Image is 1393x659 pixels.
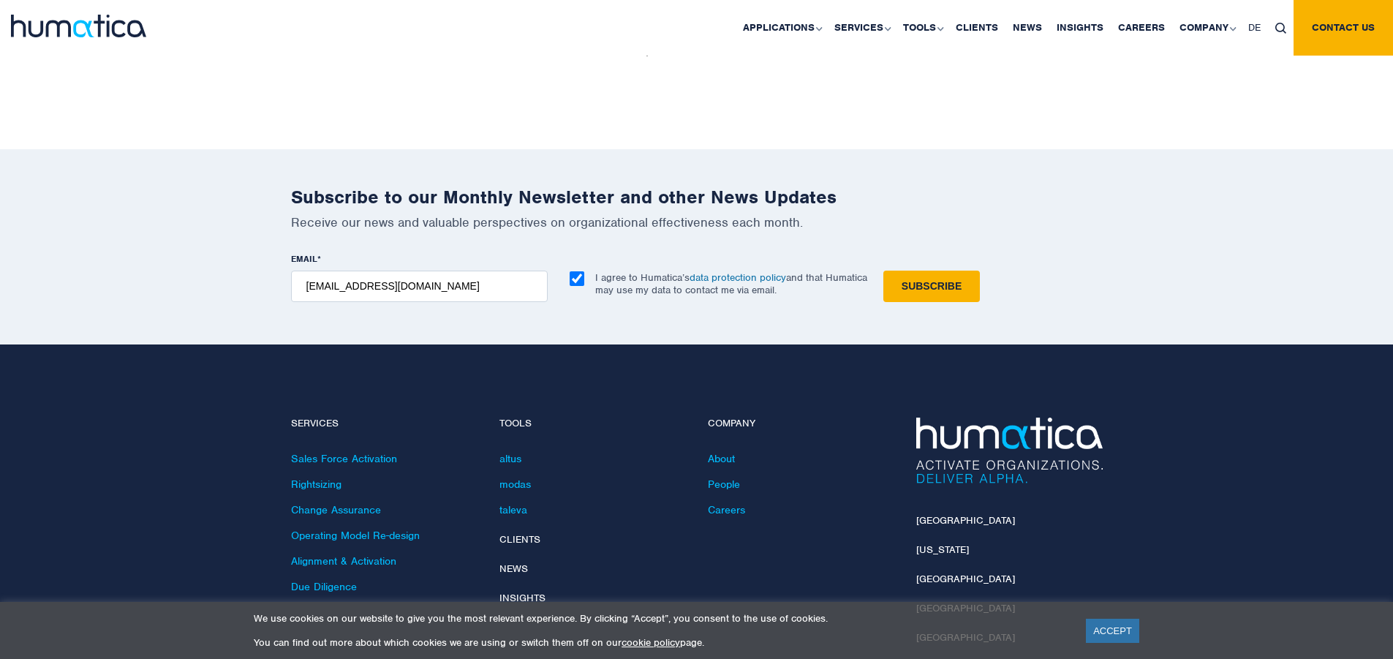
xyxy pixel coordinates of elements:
[499,562,528,575] a: News
[883,271,980,302] input: Subscribe
[1248,21,1261,34] span: DE
[570,271,584,286] input: I agree to Humatica’sdata protection policyand that Humatica may use my data to contact me via em...
[291,529,420,542] a: Operating Model Re-design
[499,592,546,604] a: Insights
[1275,23,1286,34] img: search_icon
[916,573,1015,585] a: [GEOGRAPHIC_DATA]
[254,612,1068,625] p: We use cookies on our website to give you the most relevant experience. By clicking “Accept”, you...
[291,580,357,593] a: Due Diligence
[499,503,527,516] a: taleva
[622,636,680,649] a: cookie policy
[916,418,1103,483] img: Humatica
[291,253,317,265] span: EMAIL
[291,418,477,430] h4: Services
[708,452,735,465] a: About
[499,452,521,465] a: altus
[708,478,740,491] a: People
[708,418,894,430] h4: Company
[499,478,531,491] a: modas
[254,636,1068,649] p: You can find out more about which cookies we are using or switch them off on our page.
[708,503,745,516] a: Careers
[690,271,786,284] a: data protection policy
[11,15,146,37] img: logo
[291,554,396,568] a: Alignment & Activation
[499,533,540,546] a: Clients
[1086,619,1139,643] a: ACCEPT
[291,478,341,491] a: Rightsizing
[291,503,381,516] a: Change Assurance
[916,514,1015,527] a: [GEOGRAPHIC_DATA]
[595,271,867,296] p: I agree to Humatica’s and that Humatica may use my data to contact me via email.
[291,214,1103,230] p: Receive our news and valuable perspectives on organizational effectiveness each month.
[291,271,548,302] input: name@company.com
[916,543,969,556] a: [US_STATE]
[291,452,397,465] a: Sales Force Activation
[499,418,686,430] h4: Tools
[291,186,1103,208] h2: Subscribe to our Monthly Newsletter and other News Updates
